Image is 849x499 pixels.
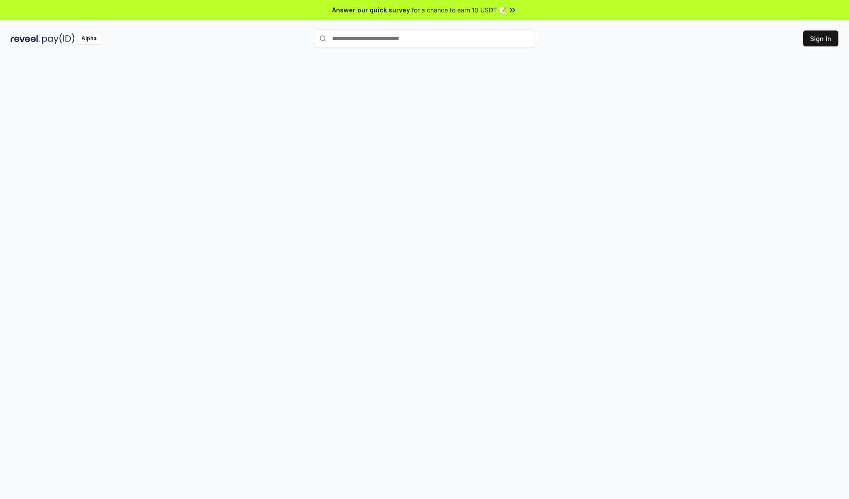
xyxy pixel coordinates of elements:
img: reveel_dark [11,33,40,44]
span: Answer our quick survey [332,5,410,15]
span: for a chance to earn 10 USDT 📝 [412,5,506,15]
div: Alpha [76,33,101,44]
button: Sign In [803,30,838,46]
img: pay_id [42,33,75,44]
